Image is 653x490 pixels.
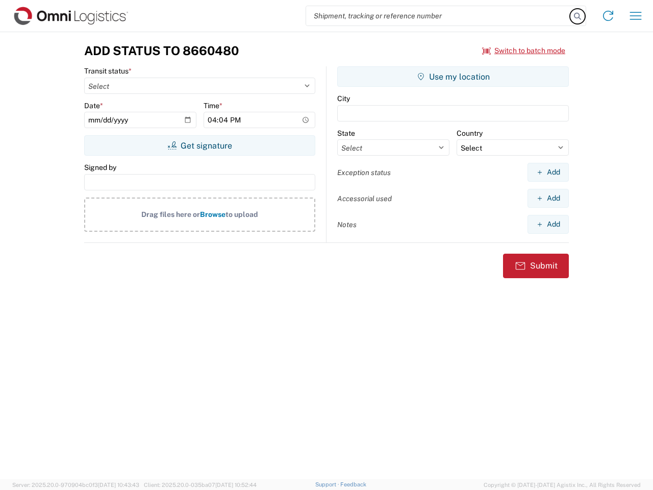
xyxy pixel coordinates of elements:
[484,480,641,489] span: Copyright © [DATE]-[DATE] Agistix Inc., All Rights Reserved
[12,482,139,488] span: Server: 2025.20.0-970904bc0f3
[457,129,483,138] label: Country
[84,135,315,156] button: Get signature
[337,168,391,177] label: Exception status
[503,254,569,278] button: Submit
[337,194,392,203] label: Accessorial used
[98,482,139,488] span: [DATE] 10:43:43
[84,66,132,76] label: Transit status
[482,42,565,59] button: Switch to batch mode
[528,215,569,234] button: Add
[84,101,103,110] label: Date
[141,210,200,218] span: Drag files here or
[84,163,116,172] label: Signed by
[215,482,257,488] span: [DATE] 10:52:44
[337,220,357,229] label: Notes
[340,481,366,487] a: Feedback
[84,43,239,58] h3: Add Status to 8660480
[225,210,258,218] span: to upload
[337,129,355,138] label: State
[528,163,569,182] button: Add
[315,481,341,487] a: Support
[337,94,350,103] label: City
[204,101,222,110] label: Time
[200,210,225,218] span: Browse
[528,189,569,208] button: Add
[337,66,569,87] button: Use my location
[144,482,257,488] span: Client: 2025.20.0-035ba07
[306,6,570,26] input: Shipment, tracking or reference number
